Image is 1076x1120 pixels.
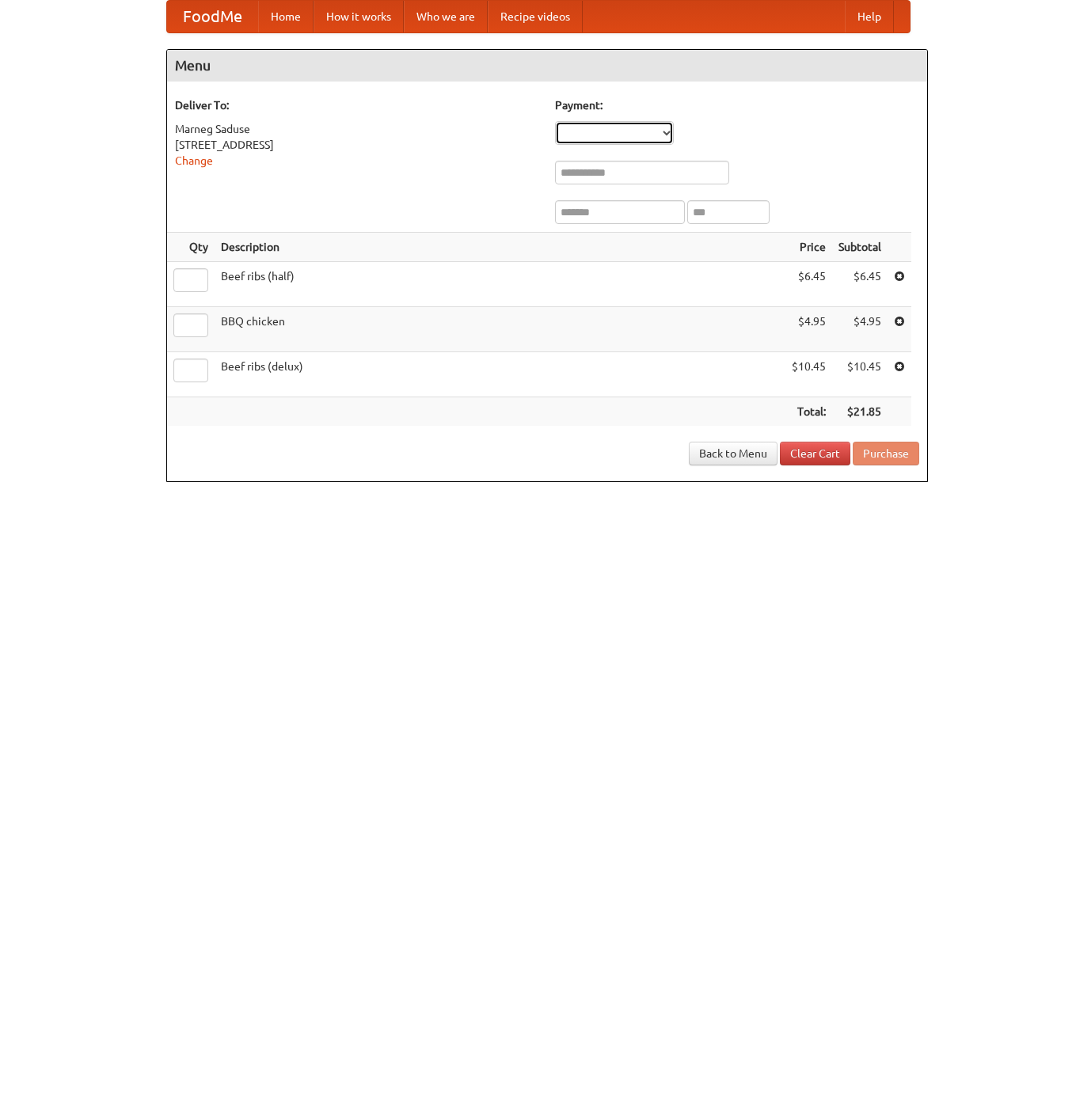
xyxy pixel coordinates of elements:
th: Qty [167,233,215,262]
div: Marneg Saduse [175,121,539,137]
th: $21.85 [832,397,888,427]
td: $10.45 [832,352,888,397]
a: Back to Menu [689,442,778,465]
th: Subtotal [832,233,888,262]
td: $4.95 [832,307,888,352]
a: Recipe videos [488,1,583,32]
div: [STREET_ADDRESS] [175,137,539,153]
h5: Deliver To: [175,97,539,113]
th: Price [785,233,832,262]
a: Change [175,154,213,167]
td: $6.45 [785,262,832,307]
h4: Menu [167,50,927,82]
h5: Payment: [555,97,919,113]
a: FoodMe [167,1,258,32]
td: BBQ chicken [215,307,785,352]
a: Help [845,1,894,32]
button: Purchase [853,442,919,465]
td: $6.45 [832,262,888,307]
td: $4.95 [785,307,832,352]
th: Total: [785,397,832,427]
a: Home [258,1,314,32]
a: How it works [314,1,404,32]
td: Beef ribs (delux) [215,352,785,397]
th: Description [215,233,785,262]
td: $10.45 [785,352,832,397]
a: Clear Cart [780,442,850,465]
td: Beef ribs (half) [215,262,785,307]
a: Who we are [404,1,488,32]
